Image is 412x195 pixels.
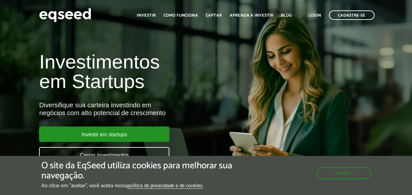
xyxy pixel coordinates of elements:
a: Blog [281,13,292,18]
a: Login [308,13,321,18]
h5: O site da EqSeed utiliza cookies para melhorar sua navegação. [41,161,239,181]
img: EqSeed [39,7,91,24]
a: Cadastre-se [329,10,375,20]
a: Investir em startups [39,127,169,142]
h1: Investimentos em Startups [39,52,235,91]
div: Diversifique sua carteira investindo em negócios com alto potencial de crescimento [39,101,235,117]
p: Ao clicar em "aceitar", você aceita nossa . [41,183,239,189]
a: política de privacidade e de cookies [127,183,203,189]
button: Aceitar [317,167,371,179]
a: Investir [137,13,156,18]
a: Captar investimentos [39,147,169,162]
a: Como funciona [163,13,198,18]
a: Aprenda a investir [230,13,273,18]
a: Captar [206,13,222,18]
